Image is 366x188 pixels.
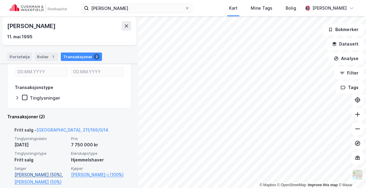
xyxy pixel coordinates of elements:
[229,5,237,12] div: Kart
[71,151,124,156] span: Eierskapstype
[14,166,67,171] span: Selger
[7,33,33,40] div: 11. mai 1995
[71,166,124,171] span: Kjøper
[336,81,364,94] button: Tags
[336,159,366,188] div: Kontrollprogram for chat
[312,5,347,12] div: [PERSON_NAME]
[14,126,108,136] div: Fritt salg -
[71,67,123,76] input: DD.MM.YYYY
[14,156,67,164] div: Fritt salg
[14,141,67,148] div: [DATE]
[89,4,185,13] input: Søk på adresse, matrikkel, gårdeiere, leietakere eller personer
[71,136,124,141] span: Pris
[94,54,100,60] div: 2
[335,67,364,79] button: Filter
[251,5,272,12] div: Mine Tags
[30,95,60,101] div: Tinglysninger
[71,171,124,178] a: [PERSON_NAME]-j (100%)
[7,21,57,31] div: [PERSON_NAME]
[10,4,67,12] img: cushman-wakefield-realkapital-logo.202ea83816669bd177139c58696a8fa1.svg
[259,183,276,187] a: Mapbox
[308,183,338,187] a: Improve this map
[15,67,68,76] input: DD.MM.YYYY
[329,53,364,65] button: Analyse
[277,183,306,187] a: OpenStreetMap
[327,38,364,50] button: Datasett
[14,151,67,156] span: Tinglysningstype
[71,156,124,164] div: Hjemmelshaver
[36,127,108,132] a: [GEOGRAPHIC_DATA], 211/166/0/14
[286,5,296,12] div: Bolig
[14,178,67,186] a: [PERSON_NAME] (50%)
[35,53,58,61] div: Roller
[15,84,53,91] div: Transaksjonstype
[14,136,67,141] span: Tinglysningsdato
[7,113,131,120] div: Transaksjoner (2)
[61,53,102,61] div: Transaksjoner
[336,159,366,188] iframe: Chat Widget
[50,54,56,60] div: 1
[71,141,124,148] div: 7 750 000 kr
[14,171,67,178] a: [PERSON_NAME] (50%),
[7,53,32,61] div: Portefølje
[323,24,364,36] button: Bokmerker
